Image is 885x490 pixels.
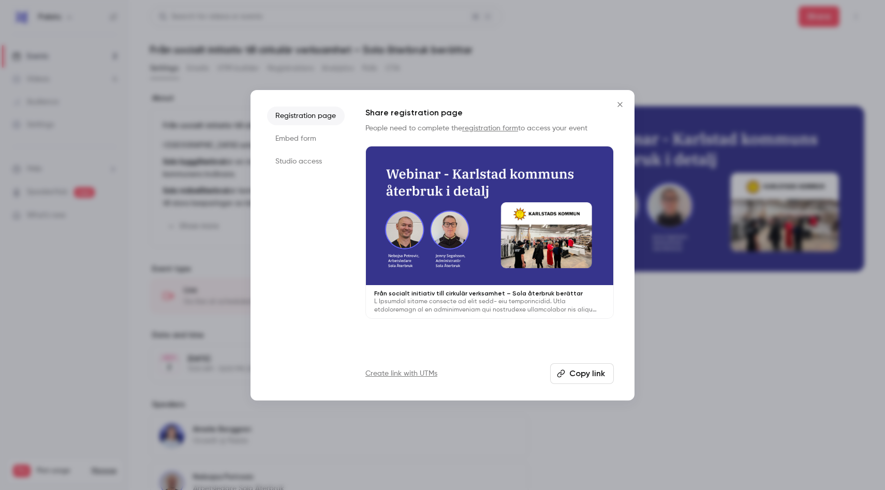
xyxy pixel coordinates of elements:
a: registration form [462,125,518,132]
li: Embed form [267,129,345,148]
p: Från socialt initiativ till cirkulär verksamhet – Sola återbruk berättar [374,289,605,298]
li: Registration page [267,107,345,125]
a: Från socialt initiativ till cirkulär verksamhet – Sola återbruk berättarL Ipsumdol sitame consect... [365,146,614,319]
p: People need to complete the to access your event [365,123,614,133]
button: Copy link [550,363,614,384]
p: L Ipsumdol sitame consecte ad elit sedd- eiu temporincidid. Utla etdoloremagn al en adminimveniam... [374,298,605,314]
button: Close [610,94,630,115]
h1: Share registration page [365,107,614,119]
a: Create link with UTMs [365,368,437,379]
li: Studio access [267,152,345,171]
